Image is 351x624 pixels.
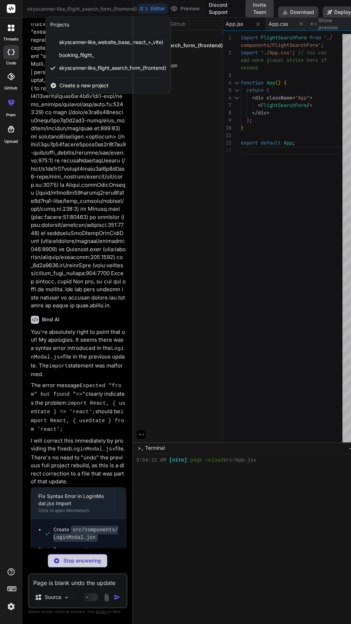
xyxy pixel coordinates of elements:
[59,64,166,72] span: skyscanner-like_flight_search_form_(frontend)
[6,112,16,118] label: prem
[5,600,17,613] img: settings
[50,21,69,28] div: Projects
[59,39,163,46] span: skyscanner-like_website_base_(react_+_vite)
[59,52,94,59] span: booking_flight_
[4,85,18,91] label: GitHub
[3,36,19,42] label: threads
[59,82,109,89] span: Create a new project
[6,60,16,66] label: code
[4,138,18,145] label: Upload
